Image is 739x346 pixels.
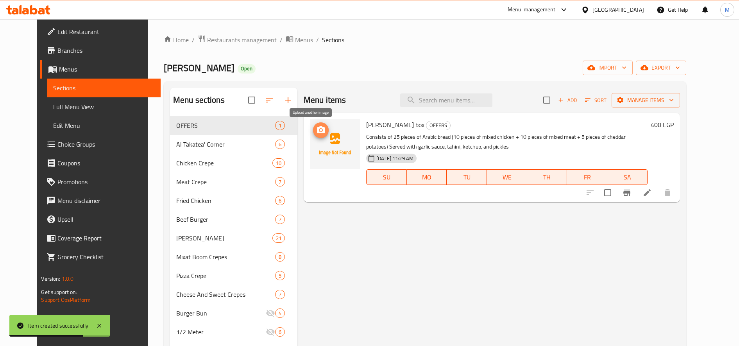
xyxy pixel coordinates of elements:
[170,172,297,191] div: Meat Crepe7
[275,196,285,205] div: items
[53,121,154,130] span: Edit Menu
[40,210,161,229] a: Upsell
[57,196,154,205] span: Menu disclaimer
[280,35,283,45] li: /
[725,5,730,14] span: M
[580,94,612,106] span: Sort items
[170,285,297,304] div: Cheese And Sweet Crepes7
[636,61,686,75] button: export
[322,35,344,45] span: Sections
[57,140,154,149] span: Choice Groups
[176,196,275,205] div: Fried Chicken
[57,233,154,243] span: Coverage Report
[304,94,346,106] h2: Menu items
[275,327,285,337] div: items
[170,247,297,266] div: Mixat Boom Crepes8
[176,215,275,224] span: Beef Burger
[176,271,275,280] div: Pizza Crepe
[276,310,285,317] span: 4
[198,35,277,45] a: Restaurants management
[273,160,285,167] span: 10
[450,172,484,183] span: TU
[40,135,161,154] a: Choice Groups
[164,59,234,77] span: [PERSON_NAME]
[176,327,266,337] span: 1/2 Meter
[40,22,161,41] a: Edit Restaurant
[238,64,256,74] div: Open
[273,235,285,242] span: 21
[47,116,161,135] a: Edit Menu
[612,93,680,108] button: Manage items
[275,140,285,149] div: items
[487,169,527,185] button: WE
[53,102,154,111] span: Full Menu View
[286,35,313,45] a: Menus
[316,35,319,45] li: /
[47,97,161,116] a: Full Menu View
[176,252,275,262] span: Mixat Boom Crepes
[276,216,285,223] span: 7
[275,177,285,186] div: items
[276,272,285,280] span: 5
[40,247,161,266] a: Grocery Checklist
[276,178,285,186] span: 7
[170,210,297,229] div: Beef Burger7
[59,65,154,74] span: Menus
[447,169,487,185] button: TU
[410,172,444,183] span: MO
[176,233,272,243] div: Al Shamareekh
[295,35,313,45] span: Menus
[176,290,275,299] span: Cheese And Sweet Crepes
[607,169,648,185] button: SA
[275,215,285,224] div: items
[275,308,285,318] div: items
[164,35,189,45] a: Home
[585,96,607,105] span: Sort
[618,95,674,105] span: Manage items
[555,94,580,106] span: Add item
[651,119,674,130] h6: 400 EGP
[176,177,275,186] div: Meat Crepe
[275,252,285,262] div: items
[41,274,60,284] span: Version:
[373,155,417,162] span: [DATE] 11:29 AM
[276,141,285,148] span: 6
[40,154,161,172] a: Coupons
[272,233,285,243] div: items
[490,172,524,183] span: WE
[207,35,277,45] span: Restaurants management
[570,172,604,183] span: FR
[366,119,424,131] span: [PERSON_NAME] box
[658,183,677,202] button: delete
[57,158,154,168] span: Coupons
[260,91,279,109] span: Sort sections
[176,121,275,130] span: OFFERS
[47,79,161,97] a: Sections
[57,252,154,262] span: Grocery Checklist
[366,169,407,185] button: SU
[40,41,161,60] a: Branches
[170,304,297,323] div: Burger Bun4
[170,229,297,247] div: [PERSON_NAME]21
[173,94,225,106] h2: Menu sections
[41,287,77,297] span: Get support on:
[508,5,556,14] div: Menu-management
[313,122,329,138] button: upload picture
[238,65,256,72] span: Open
[276,328,285,336] span: 6
[555,94,580,106] button: Add
[176,158,272,168] span: Chicken Crepe
[530,172,564,183] span: TH
[40,60,161,79] a: Menus
[266,327,275,337] svg: Inactive section
[539,92,555,108] span: Select section
[310,119,360,169] img: Abu Al-Arabi's box
[610,172,644,183] span: SA
[400,93,492,107] input: search
[527,169,567,185] button: TH
[176,140,275,149] div: Al Takatea' Corner
[557,96,578,105] span: Add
